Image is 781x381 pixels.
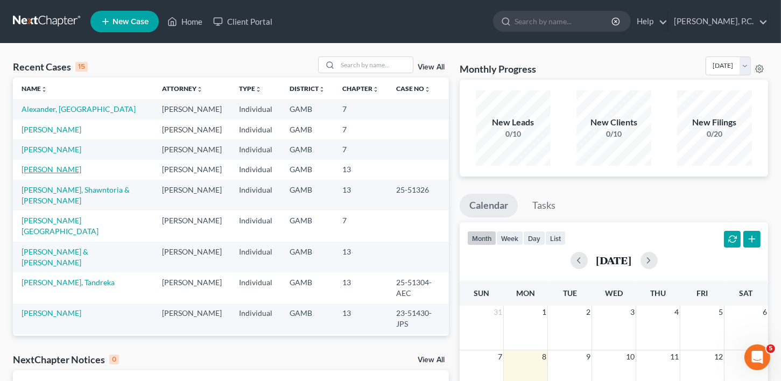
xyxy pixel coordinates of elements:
[497,350,503,363] span: 7
[625,350,636,363] span: 10
[334,242,388,272] td: 13
[605,288,623,298] span: Wed
[474,288,490,298] span: Sun
[41,86,47,93] i: unfold_more
[631,12,667,31] a: Help
[281,210,334,241] td: GAMB
[13,60,88,73] div: Recent Cases
[766,344,775,353] span: 5
[281,160,334,180] td: GAMB
[713,350,724,363] span: 12
[515,11,613,31] input: Search by name...
[230,160,281,180] td: Individual
[585,350,592,363] span: 9
[418,63,445,71] a: View All
[460,62,536,75] h3: Monthly Progress
[22,165,81,174] a: [PERSON_NAME]
[153,334,230,354] td: [PERSON_NAME]
[576,116,652,129] div: New Clients
[319,86,325,93] i: unfold_more
[334,180,388,210] td: 13
[492,306,503,319] span: 31
[255,86,262,93] i: unfold_more
[523,231,545,245] button: day
[230,180,281,210] td: Individual
[230,119,281,139] td: Individual
[196,86,203,93] i: unfold_more
[669,12,768,31] a: [PERSON_NAME], P.C.
[230,210,281,241] td: Individual
[281,334,334,354] td: GAMB
[153,272,230,303] td: [PERSON_NAME]
[22,247,88,267] a: [PERSON_NAME] & [PERSON_NAME]
[523,194,565,217] a: Tasks
[418,356,445,364] a: View All
[476,129,551,139] div: 0/10
[334,334,388,354] td: 7
[22,104,136,114] a: Alexander, [GEOGRAPHIC_DATA]
[576,129,652,139] div: 0/10
[388,304,449,334] td: 23-51430-JPS
[541,350,547,363] span: 8
[109,355,119,364] div: 0
[337,57,413,73] input: Search by name...
[290,84,325,93] a: Districtunfold_more
[334,160,388,180] td: 13
[585,306,592,319] span: 2
[230,242,281,272] td: Individual
[696,288,708,298] span: Fri
[545,231,566,245] button: list
[717,306,724,319] span: 5
[334,119,388,139] td: 7
[22,278,115,287] a: [PERSON_NAME], Tandreka
[334,272,388,303] td: 13
[460,194,518,217] a: Calendar
[563,288,577,298] span: Tue
[669,350,680,363] span: 11
[334,304,388,334] td: 13
[281,304,334,334] td: GAMB
[388,272,449,303] td: 25-51304-AEC
[424,86,431,93] i: unfold_more
[153,242,230,272] td: [PERSON_NAME]
[334,210,388,241] td: 7
[13,353,119,366] div: NextChapter Notices
[22,308,81,317] a: [PERSON_NAME]
[162,84,203,93] a: Attorneyunfold_more
[281,99,334,119] td: GAMB
[334,139,388,159] td: 7
[281,242,334,272] td: GAMB
[744,344,770,370] iframe: Intercom live chat
[281,119,334,139] td: GAMB
[281,139,334,159] td: GAMB
[467,231,496,245] button: month
[22,185,130,205] a: [PERSON_NAME], Shawntoria & [PERSON_NAME]
[596,255,632,266] h2: [DATE]
[230,334,281,354] td: Individual
[22,125,81,134] a: [PERSON_NAME]
[153,139,230,159] td: [PERSON_NAME]
[342,84,379,93] a: Chapterunfold_more
[740,288,753,298] span: Sat
[541,306,547,319] span: 1
[22,84,47,93] a: Nameunfold_more
[476,116,551,129] div: New Leads
[75,62,88,72] div: 15
[230,99,281,119] td: Individual
[677,129,752,139] div: 0/20
[230,139,281,159] td: Individual
[496,231,523,245] button: week
[762,306,768,319] span: 6
[22,216,98,236] a: [PERSON_NAME][GEOGRAPHIC_DATA]
[396,84,431,93] a: Case Nounfold_more
[208,12,278,31] a: Client Portal
[650,288,666,298] span: Thu
[239,84,262,93] a: Typeunfold_more
[281,180,334,210] td: GAMB
[153,160,230,180] td: [PERSON_NAME]
[153,99,230,119] td: [PERSON_NAME]
[629,306,636,319] span: 3
[281,272,334,303] td: GAMB
[153,210,230,241] td: [PERSON_NAME]
[334,99,388,119] td: 7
